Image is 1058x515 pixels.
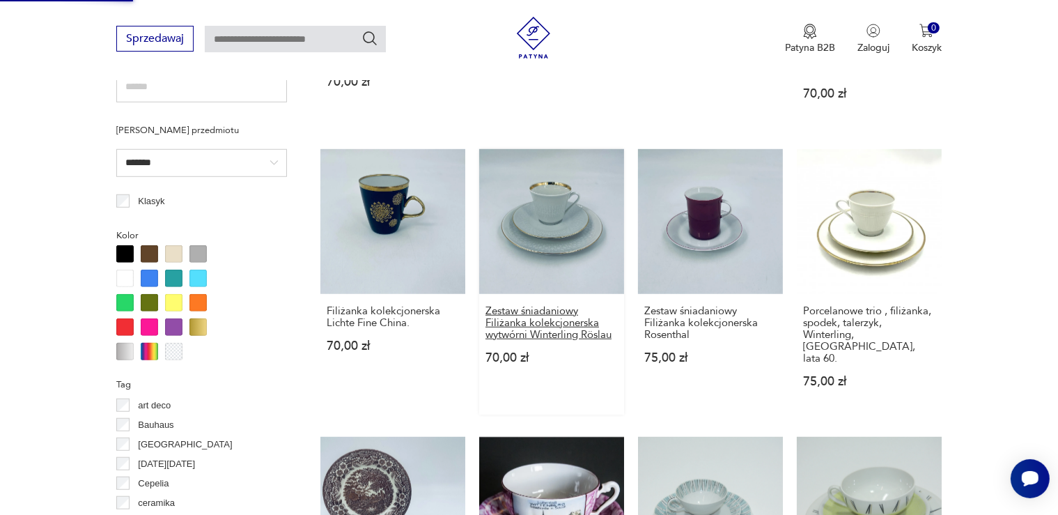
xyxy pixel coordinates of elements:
p: 75,00 zł [644,352,777,364]
p: Cepelia [138,476,169,491]
h3: Zestaw śniadaniowy Filiżanka kolekcjonerska wytwórni Winterling Röslau [485,305,618,341]
a: Ikona medaluPatyna B2B [785,24,835,54]
a: Zestaw śniadaniowy Filiżanka kolekcjonerska RosenthalZestaw śniadaniowy Filiżanka kolekcjonerska ... [638,149,783,415]
button: Szukaj [361,30,378,47]
button: Zaloguj [857,24,889,54]
a: Zestaw śniadaniowy Filiżanka kolekcjonerska wytwórni Winterling RöslauZestaw śniadaniowy Filiżank... [479,149,624,415]
p: [DATE][DATE] [138,456,195,472]
a: Filiżanka kolekcjonerska Lichte Fine China.Filiżanka kolekcjonerska Lichte Fine China.70,00 zł [320,149,465,415]
p: 75,00 zł [803,376,935,387]
p: Zaloguj [857,41,889,54]
p: Koszyk [912,41,942,54]
h3: Filiżanka kolekcjonerska Lichte Fine China. [327,305,459,329]
img: Ikonka użytkownika [866,24,880,38]
p: 70,00 zł [803,88,935,100]
p: 70,00 zł [485,352,618,364]
div: 0 [928,22,940,34]
iframe: Smartsupp widget button [1011,459,1050,498]
p: [GEOGRAPHIC_DATA] [138,437,232,452]
p: Klasyk [138,194,164,209]
p: Tag [116,377,287,392]
p: 70,00 zł [327,76,459,88]
p: Kolor [116,228,287,243]
p: Bauhaus [138,417,173,433]
button: Sprzedawaj [116,26,194,52]
a: Porcelanowe trio , filiżanka, spodek, talerzyk, Winterling, Bavaria, lata 60.Porcelanowe trio , f... [797,149,942,415]
a: Sprzedawaj [116,35,194,45]
p: 70,00 zł [327,340,459,352]
img: Patyna - sklep z meblami i dekoracjami vintage [513,17,554,59]
h3: Porcelanowe trio , filiżanka, spodek, talerzyk, Winterling, [GEOGRAPHIC_DATA], lata 60. [803,305,935,364]
button: Patyna B2B [785,24,835,54]
img: Ikona koszyka [919,24,933,38]
button: 0Koszyk [912,24,942,54]
p: ceramika [138,495,175,511]
h3: Zestaw śniadaniowy Filiżanka kolekcjonerska Rosenthal [644,305,777,341]
img: Ikona medalu [803,24,817,39]
p: [PERSON_NAME] przedmiotu [116,123,287,138]
p: Patyna B2B [785,41,835,54]
p: art deco [138,398,171,413]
